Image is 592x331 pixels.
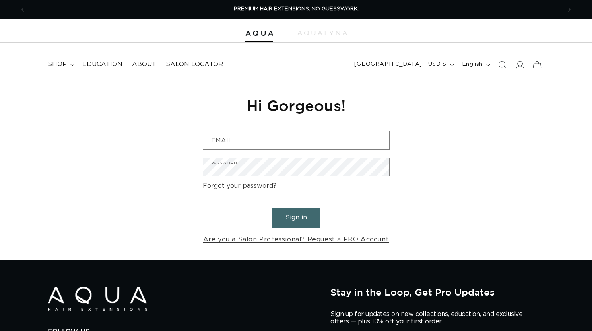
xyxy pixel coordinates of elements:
span: English [462,60,483,69]
span: About [132,60,156,69]
span: [GEOGRAPHIC_DATA] | USD $ [354,60,446,69]
img: Aqua Hair Extensions [48,287,147,311]
span: Education [82,60,122,69]
button: [GEOGRAPHIC_DATA] | USD $ [349,57,457,72]
a: About [127,56,161,73]
a: Salon Locator [161,56,228,73]
input: Email [203,131,389,149]
span: shop [48,60,67,69]
summary: shop [43,56,78,73]
button: English [457,57,493,72]
p: Sign up for updates on new collections, education, and exclusive offers — plus 10% off your first... [330,310,529,325]
button: Sign in [272,208,320,228]
a: Education [78,56,127,73]
img: Aqua Hair Extensions [245,31,273,36]
a: Forgot your password? [203,180,276,192]
span: Salon Locator [166,60,223,69]
h1: Hi Gorgeous! [203,96,390,115]
span: PREMIUM HAIR EXTENSIONS. NO GUESSWORK. [234,6,359,12]
h2: Stay in the Loop, Get Pro Updates [330,287,544,298]
a: Are you a Salon Professional? Request a PRO Account [203,234,389,245]
button: Previous announcement [14,2,31,17]
button: Next announcement [561,2,578,17]
img: aqualyna.com [297,31,347,35]
summary: Search [493,56,511,73]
